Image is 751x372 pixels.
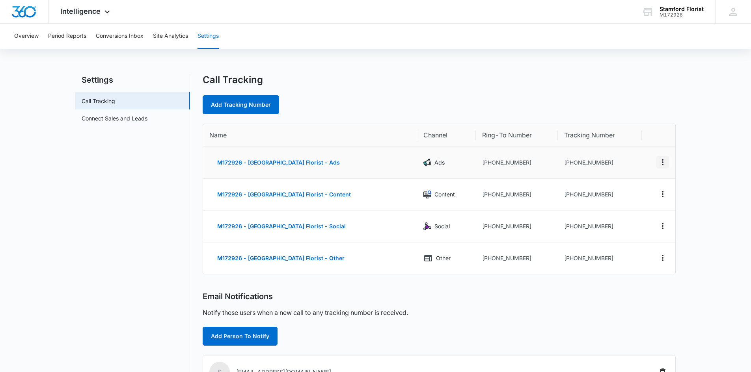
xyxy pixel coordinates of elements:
div: account name [660,6,704,12]
a: Call Tracking [82,97,115,105]
button: M172926 - [GEOGRAPHIC_DATA] Florist - Other [209,249,352,268]
button: M172926 - [GEOGRAPHIC_DATA] Florist - Social [209,217,354,236]
a: Connect Sales and Leads [82,114,147,122]
img: Content [423,191,431,198]
img: Social [423,222,431,230]
td: [PHONE_NUMBER] [476,242,558,274]
span: Intelligence [60,7,101,15]
button: Actions [656,188,669,200]
th: Tracking Number [558,124,642,147]
button: M172926 - [GEOGRAPHIC_DATA] Florist - Content [209,185,359,204]
p: Other [436,254,451,263]
th: Channel [417,124,475,147]
th: Ring-To Number [476,124,558,147]
p: Content [434,190,455,199]
h2: Settings [75,74,190,86]
img: Ads [423,159,431,167]
button: Conversions Inbox [96,24,143,49]
th: Name [203,124,417,147]
div: account id [660,12,704,18]
button: M172926 - [GEOGRAPHIC_DATA] Florist - Ads [209,153,348,172]
button: Actions [656,220,669,232]
h1: Call Tracking [203,74,263,86]
button: Actions [656,156,669,168]
td: [PHONE_NUMBER] [476,179,558,211]
button: Overview [14,24,39,49]
td: [PHONE_NUMBER] [558,242,642,274]
button: Settings [198,24,219,49]
td: [PHONE_NUMBER] [476,211,558,242]
td: [PHONE_NUMBER] [558,179,642,211]
td: [PHONE_NUMBER] [558,147,642,179]
h2: Email Notifications [203,292,273,302]
td: [PHONE_NUMBER] [476,147,558,179]
p: Ads [434,158,445,167]
button: Actions [656,252,669,264]
button: Period Reports [48,24,86,49]
td: [PHONE_NUMBER] [558,211,642,242]
p: Notify these users when a new call to any tracking number is received. [203,308,408,317]
button: Add Person To Notify [203,327,278,346]
button: Site Analytics [153,24,188,49]
a: Add Tracking Number [203,95,279,114]
p: Social [434,222,450,231]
